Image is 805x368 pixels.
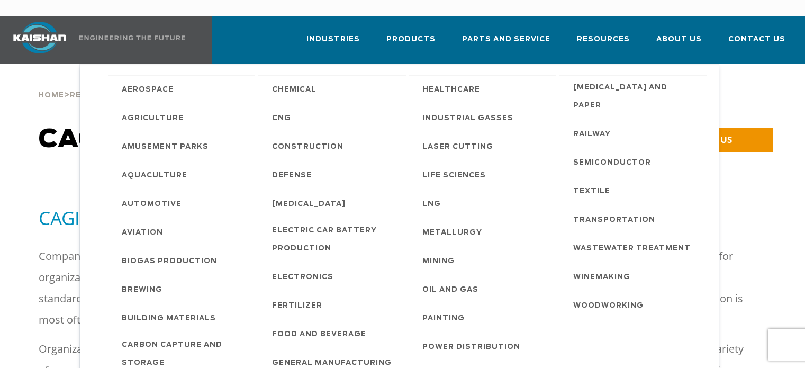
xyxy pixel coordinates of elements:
[39,246,747,330] p: Companies are making bolder product claims than ever before. In [DATE] global economy and digital...
[38,64,278,104] div: > > >
[563,148,707,176] a: Semiconductor
[122,195,182,213] span: Automotive
[38,90,64,100] a: Home
[122,224,163,242] span: Aviation
[272,268,333,286] span: Electronics
[412,218,556,246] a: Metallurgy
[70,92,123,99] span: Resources
[412,160,556,189] a: Life Sciences
[412,275,556,303] a: Oil and Gas
[122,281,162,299] span: Brewing
[462,25,550,61] a: Parts and Service
[261,103,406,132] a: CNG
[577,25,630,61] a: Resources
[261,189,406,218] a: [MEDICAL_DATA]
[462,33,550,46] span: Parts and Service
[122,253,217,271] span: Biogas Production
[728,33,785,46] span: Contact Us
[261,218,406,262] a: Electric Car Battery Production
[412,303,556,332] a: Painting
[563,262,707,291] a: Winemaking
[577,33,630,46] span: Resources
[79,35,185,40] img: Engineering the future
[563,176,707,205] a: Textile
[261,75,406,103] a: Chemical
[272,110,291,128] span: CNG
[573,240,691,258] span: Wastewater Treatment
[412,75,556,103] a: Healthcare
[111,246,256,275] a: Biogas Production
[563,205,707,234] a: Transportation
[38,92,64,99] span: Home
[261,291,406,319] a: Fertilizer
[573,268,630,286] span: Winemaking
[272,222,395,258] span: Electric Car Battery Production
[563,119,707,148] a: Railway
[111,75,256,103] a: Aerospace
[422,253,455,271] span: Mining
[122,138,209,156] span: Amusement Parks
[272,167,312,185] span: Defense
[573,79,697,115] span: [MEDICAL_DATA] and Paper
[563,75,707,119] a: [MEDICAL_DATA] and Paper
[563,234,707,262] a: Wastewater Treatment
[272,326,366,344] span: Food and Beverage
[422,195,441,213] span: LNG
[573,154,651,172] span: Semiconductor
[122,81,174,99] span: Aerospace
[656,25,702,61] a: About Us
[422,110,513,128] span: Industrial Gasses
[261,160,406,189] a: Defense
[412,332,556,361] a: Power Distribution
[656,33,702,46] span: About Us
[122,110,184,128] span: Agriculture
[422,224,482,242] span: Metallurgy
[111,132,256,160] a: Amusement Parks
[122,167,187,185] span: Aquaculture
[306,25,360,61] a: Industries
[422,310,465,328] span: Painting
[573,125,611,143] span: Railway
[272,81,316,99] span: Chemical
[573,211,655,229] span: Transportation
[111,160,256,189] a: Aquaculture
[39,127,310,152] span: CAGI
[422,81,480,99] span: Healthcare
[573,183,610,201] span: Textile
[39,206,766,230] h5: CAGI Data Sheets
[412,132,556,160] a: Laser Cutting
[272,297,322,315] span: Fertilizer
[111,218,256,246] a: Aviation
[111,103,256,132] a: Agriculture
[261,262,406,291] a: Electronics
[422,281,478,299] span: Oil and Gas
[111,275,256,303] a: Brewing
[412,189,556,218] a: LNG
[563,291,707,319] a: Woodworking
[422,167,486,185] span: Life Sciences
[306,33,360,46] span: Industries
[70,90,123,100] a: Resources
[111,303,256,332] a: Building Materials
[111,189,256,218] a: Automotive
[261,132,406,160] a: Construction
[386,33,436,46] span: Products
[386,25,436,61] a: Products
[272,138,343,156] span: Construction
[261,319,406,348] a: Food and Beverage
[412,103,556,132] a: Industrial Gasses
[728,25,785,61] a: Contact Us
[122,310,216,328] span: Building Materials
[422,338,520,356] span: Power Distribution
[412,246,556,275] a: Mining
[422,138,493,156] span: Laser Cutting
[272,195,346,213] span: [MEDICAL_DATA]
[573,297,644,315] span: Woodworking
